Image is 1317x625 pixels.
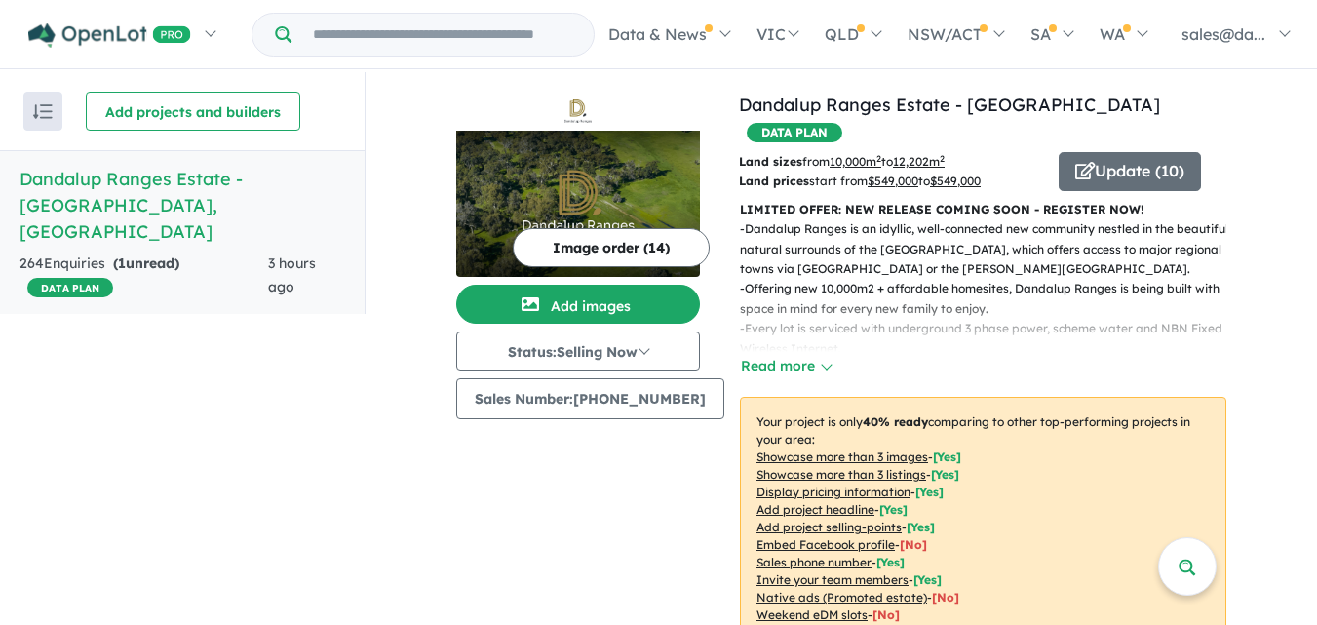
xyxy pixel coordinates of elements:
span: to [881,154,945,169]
u: 10,000 m [830,154,881,169]
span: [ Yes ] [931,467,959,482]
p: LIMITED OFFER: NEW RELEASE COMING SOON - REGISTER NOW! [740,200,1226,219]
u: Embed Facebook profile [756,537,895,552]
p: - Dandalup Ranges is an idyllic, well-connected new community nestled in the beautiful natural su... [740,219,1242,279]
button: Image order (14) [513,228,710,267]
span: [ Yes ] [915,485,944,499]
span: 3 hours ago [268,254,316,295]
a: Dandalup Ranges Estate - [GEOGRAPHIC_DATA] [739,94,1160,116]
img: Openlot PRO Logo White [28,23,191,48]
button: Update (10) [1059,152,1201,191]
b: Land prices [739,174,809,188]
input: Try estate name, suburb, builder or developer [295,14,590,56]
span: sales@da... [1181,24,1265,44]
p: start from [739,172,1044,191]
b: 40 % ready [863,414,928,429]
u: Weekend eDM slots [756,607,868,622]
img: Dandalup Ranges Estate - North Dandalup [456,131,700,277]
u: Showcase more than 3 images [756,449,928,464]
span: [ Yes ] [876,555,905,569]
p: from [739,152,1044,172]
u: Add project headline [756,502,874,517]
span: [ Yes ] [907,520,935,534]
u: $ 549,000 [930,174,981,188]
img: sort.svg [33,104,53,119]
u: Showcase more than 3 listings [756,467,926,482]
span: DATA PLAN [27,278,113,297]
sup: 2 [940,153,945,164]
p: - Every lot is serviced with underground 3 phase power, scheme water and NBN Fixed Wireless Inter... [740,319,1242,359]
h5: Dandalup Ranges Estate - [GEOGRAPHIC_DATA] , [GEOGRAPHIC_DATA] [19,166,345,245]
sup: 2 [876,153,881,164]
u: Display pricing information [756,485,910,499]
img: Dandalup Ranges Estate - North Dandalup Logo [464,99,692,123]
span: [ Yes ] [933,449,961,464]
u: Native ads (Promoted estate) [756,590,927,605]
u: Add project selling-points [756,520,902,534]
b: Land sizes [739,154,802,169]
span: DATA PLAN [747,123,842,142]
button: Add images [456,285,700,324]
strong: ( unread) [113,254,179,272]
span: [ No ] [900,537,927,552]
p: - Offering new 10,000m2 + affordable homesites, Dandalup Ranges is being built with space in mind... [740,279,1242,319]
div: 264 Enquir ies [19,253,268,299]
u: Invite your team members [756,572,909,587]
u: $ 549,000 [868,174,918,188]
span: to [918,174,981,188]
a: Dandalup Ranges Estate - North Dandalup LogoDandalup Ranges Estate - North Dandalup [456,92,700,277]
span: [ Yes ] [913,572,942,587]
span: [No] [872,607,900,622]
span: [ Yes ] [879,502,908,517]
u: 12,202 m [893,154,945,169]
u: Sales phone number [756,555,872,569]
span: 1 [118,254,126,272]
span: [No] [932,590,959,605]
button: Read more [740,355,832,377]
button: Add projects and builders [86,92,300,131]
button: Sales Number:[PHONE_NUMBER] [456,378,724,419]
button: Status:Selling Now [456,332,700,371]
